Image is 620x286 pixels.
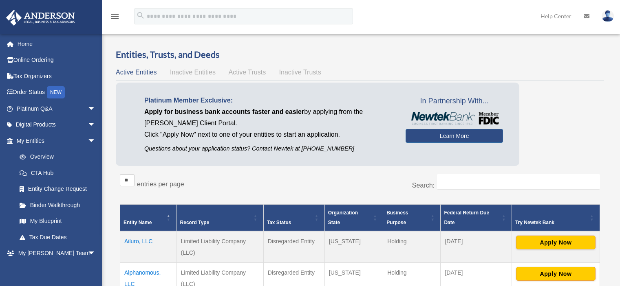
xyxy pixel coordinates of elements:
div: Try Newtek Bank [515,218,587,227]
a: CTA Hub [11,165,104,181]
span: arrow_drop_down [88,100,104,117]
td: Limited Liability Company (LLC) [177,231,263,263]
i: search [136,11,145,20]
span: arrow_drop_down [88,133,104,149]
span: Tax Status [267,220,291,225]
img: User Pic [602,10,614,22]
span: Record Type [180,220,210,225]
span: Entity Name [124,220,152,225]
label: Search: [412,182,435,189]
button: Apply Now [516,267,596,281]
a: Home [6,36,108,52]
button: Apply Now [516,236,596,249]
img: Anderson Advisors Platinum Portal [4,10,77,26]
h3: Entities, Trusts, and Deeds [116,48,604,61]
a: Overview [11,149,100,165]
p: Click "Apply Now" next to one of your entities to start an application. [144,129,393,140]
td: Ailuro, LLC [120,231,177,263]
a: Learn More [406,129,503,143]
i: menu [110,11,120,21]
th: Try Newtek Bank : Activate to sort [512,204,600,231]
td: [DATE] [441,231,512,263]
span: Active Entities [116,69,157,76]
span: Apply for business bank accounts faster and easier [144,108,304,115]
span: Federal Return Due Date [444,210,489,225]
a: Tax Organizers [6,68,108,84]
th: Entity Name: Activate to invert sorting [120,204,177,231]
td: [US_STATE] [324,231,383,263]
a: Order StatusNEW [6,84,108,101]
span: In Partnership With... [406,95,503,108]
p: Platinum Member Exclusive: [144,95,393,106]
a: Binder Walkthrough [11,197,104,213]
p: by applying from the [PERSON_NAME] Client Portal. [144,106,393,129]
span: Business Purpose [386,210,408,225]
th: Record Type: Activate to sort [177,204,263,231]
a: My [PERSON_NAME] Teamarrow_drop_down [6,245,108,262]
a: Digital Productsarrow_drop_down [6,117,108,133]
th: Federal Return Due Date: Activate to sort [441,204,512,231]
th: Organization State: Activate to sort [324,204,383,231]
a: My Entitiesarrow_drop_down [6,133,104,149]
span: arrow_drop_down [88,245,104,262]
img: NewtekBankLogoSM.png [410,112,499,125]
th: Business Purpose: Activate to sort [383,204,441,231]
a: Platinum Q&Aarrow_drop_down [6,100,108,117]
a: Online Ordering [6,52,108,68]
div: NEW [47,86,65,98]
a: Tax Due Dates [11,229,104,245]
td: Disregarded Entity [263,231,324,263]
th: Tax Status: Activate to sort [263,204,324,231]
span: Active Trusts [229,69,266,76]
span: Inactive Entities [170,69,216,76]
a: menu [110,14,120,21]
a: My Blueprint [11,213,104,229]
td: Holding [383,231,441,263]
a: Entity Change Request [11,181,104,197]
span: arrow_drop_down [88,117,104,133]
span: Inactive Trusts [279,69,321,76]
label: entries per page [137,181,184,188]
p: Questions about your application status? Contact Newtek at [PHONE_NUMBER] [144,144,393,154]
span: Organization State [328,210,358,225]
